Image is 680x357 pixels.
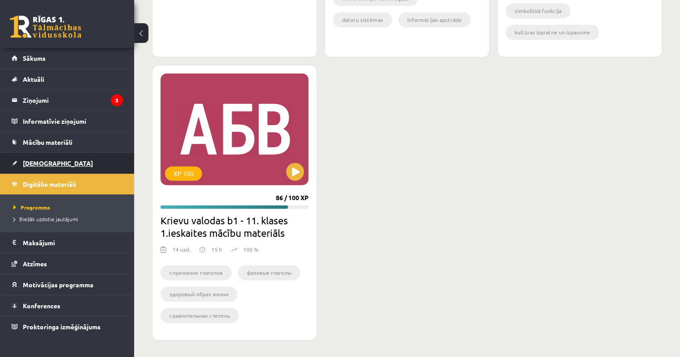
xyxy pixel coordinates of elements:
[160,308,239,323] li: сравнительная степень
[12,174,123,194] a: Digitālie materiāli
[13,204,50,211] span: Programma
[111,94,123,106] i: 3
[13,215,125,223] a: Biežāk uzdotie jautājumi
[23,54,46,62] span: Sākums
[23,138,72,146] span: Mācību materiāli
[173,245,190,259] div: 14 uzd.
[160,286,237,302] li: здоровый образ жизни
[12,295,123,316] a: Konferences
[23,232,123,253] legend: Maksājumi
[12,274,123,295] a: Motivācijas programma
[23,302,60,310] span: Konferences
[12,69,123,89] a: Aktuāli
[398,12,471,27] li: informācijas apstrāde
[243,245,258,253] p: 100 %
[211,245,222,253] p: 15 h
[23,281,93,289] span: Motivācijas programma
[12,111,123,131] a: Informatīvie ziņojumi
[12,153,123,173] a: [DEMOGRAPHIC_DATA]
[23,180,76,188] span: Digitālie materiāli
[13,203,125,211] a: Programma
[23,323,101,331] span: Proktoringa izmēģinājums
[12,253,123,274] a: Atzīmes
[23,75,44,83] span: Aktuāli
[12,90,123,110] a: Ziņojumi3
[23,260,47,268] span: Atzīmes
[10,16,81,38] a: Rīgas 1. Tālmācības vidusskola
[23,159,93,167] span: [DEMOGRAPHIC_DATA]
[12,232,123,253] a: Maksājumi
[13,215,78,223] span: Biežāk uzdotie jautājumi
[506,3,570,18] li: simboliskā funkcija
[333,12,392,27] li: datoru sistēmas
[12,48,123,68] a: Sākums
[165,166,202,181] div: XP 100
[238,265,300,280] li: фазовые глаголы
[160,214,308,239] h2: Krievu valodas b1 - 11. klases 1.ieskaites mācību materiāls
[160,265,232,280] li: cпряжение глаголов
[23,111,123,131] legend: Informatīvie ziņojumi
[12,132,123,152] a: Mācību materiāli
[506,25,599,40] li: kultūras izpratne un izpausme
[12,316,123,337] a: Proktoringa izmēģinājums
[23,90,123,110] legend: Ziņojumi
